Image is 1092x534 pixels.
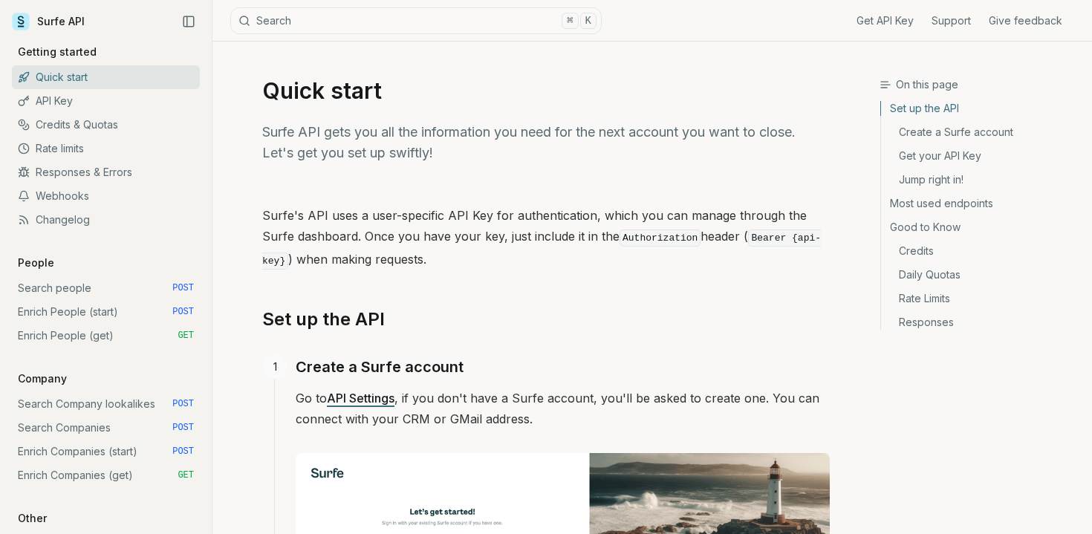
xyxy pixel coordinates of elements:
a: Enrich People (start) POST [12,300,200,324]
a: Enrich People (get) GET [12,324,200,348]
a: Set up the API [881,101,1080,120]
span: POST [172,422,194,434]
p: Company [12,371,73,386]
a: API Settings [327,391,394,406]
a: Search Companies POST [12,416,200,440]
h3: On this page [880,77,1080,92]
a: Quick start [12,65,200,89]
a: Rate Limits [881,287,1080,310]
p: Surfe API gets you all the information you need for the next account you want to close. Let's get... [262,122,830,163]
span: POST [172,398,194,410]
span: POST [172,306,194,318]
a: Surfe API [12,10,85,33]
a: Most used endpoints [881,192,1080,215]
p: Getting started [12,45,103,59]
a: Good to Know [881,215,1080,239]
p: Surfe's API uses a user-specific API Key for authentication, which you can manage through the Sur... [262,205,830,272]
code: Authorization [620,229,701,247]
a: Enrich Companies (get) GET [12,463,200,487]
a: Create a Surfe account [881,120,1080,144]
a: Enrich Companies (start) POST [12,440,200,463]
button: Collapse Sidebar [178,10,200,33]
a: Rate limits [12,137,200,160]
span: GET [178,469,194,481]
h1: Quick start [262,77,830,104]
button: Search⌘K [230,7,602,34]
a: Give feedback [989,13,1062,28]
a: Search people POST [12,276,200,300]
a: Webhooks [12,184,200,208]
a: Get your API Key [881,144,1080,168]
a: API Key [12,89,200,113]
a: Responses [881,310,1080,330]
a: Support [932,13,971,28]
a: Credits [881,239,1080,263]
a: Set up the API [262,307,385,331]
a: Search Company lookalikes POST [12,392,200,416]
a: Responses & Errors [12,160,200,184]
a: Daily Quotas [881,263,1080,287]
span: POST [172,446,194,458]
p: Other [12,511,53,526]
span: POST [172,282,194,294]
span: GET [178,330,194,342]
kbd: K [580,13,597,29]
a: Credits & Quotas [12,113,200,137]
kbd: ⌘ [562,13,578,29]
p: Go to , if you don't have a Surfe account, you'll be asked to create one. You can connect with yo... [296,388,830,429]
a: Create a Surfe account [296,355,464,379]
a: Get API Key [857,13,914,28]
a: Changelog [12,208,200,232]
a: Jump right in! [881,168,1080,192]
p: People [12,255,60,270]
